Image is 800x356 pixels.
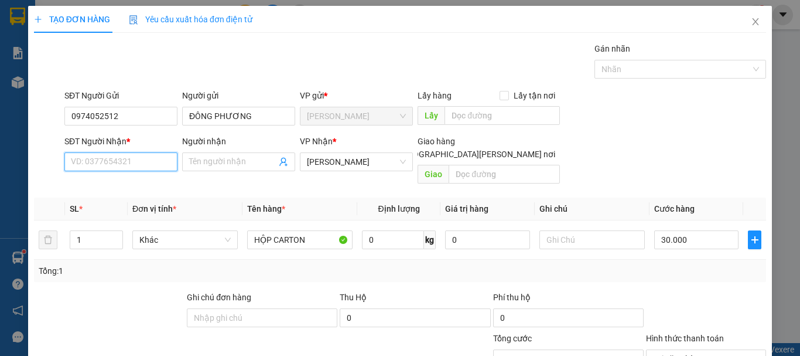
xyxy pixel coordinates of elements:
[509,89,560,102] span: Lấy tận nơi
[424,230,436,249] span: kg
[247,204,285,213] span: Tên hàng
[748,230,761,249] button: plus
[247,230,353,249] input: VD: Bàn, Ghế
[654,204,695,213] span: Cước hàng
[300,89,413,102] div: VP gửi
[61,60,77,76] span: SL
[129,15,252,24] span: Yêu cầu xuất hóa đơn điện tử
[187,293,251,302] label: Ghi chú đơn hàng
[187,308,337,327] input: Ghi chú đơn hàng
[395,148,560,161] span: [GEOGRAPHIC_DATA][PERSON_NAME] nơi
[646,334,724,343] label: Hình thức thanh toán
[445,106,560,125] input: Dọc đường
[279,157,288,167] span: user-add
[129,15,138,25] img: icon
[182,89,295,102] div: Người gửi
[418,165,449,184] span: Giao
[739,6,772,39] button: Close
[748,235,761,245] span: plus
[47,77,86,89] span: GỬI 155
[307,153,406,171] span: VP Phan Rang
[594,44,630,53] label: Gán nhãn
[39,265,310,277] div: Tổng: 1
[10,46,206,76] div: Tên hàng: THÙNG XỐP TRẮNG ( : 1 )
[9,26,27,39] span: CR :
[751,17,760,26] span: close
[64,89,177,102] div: SĐT Người Gửi
[493,291,644,308] div: Phí thu hộ
[418,106,445,125] span: Lấy
[493,334,532,343] span: Tổng cước
[64,135,177,148] div: SĐT Người Nhận
[300,137,333,146] span: VP Nhận
[307,107,406,125] span: Hồ Chí Minh
[10,76,206,90] div: Ghi chú:
[139,231,231,249] span: Khác
[445,230,529,249] input: 0
[418,91,452,100] span: Lấy hàng
[112,4,129,16] span: DĐ:
[378,204,419,213] span: Định lượng
[418,137,455,146] span: Giao hàng
[132,204,176,213] span: Đơn vị tính
[9,25,105,39] div: 100.000
[39,230,57,249] button: delete
[445,204,488,213] span: Giá trị hàng
[449,165,560,184] input: Dọc đường
[34,15,110,24] span: TẠO ĐƠN HÀNG
[340,293,367,302] span: Thu Hộ
[535,198,649,221] th: Ghi chú
[182,135,295,148] div: Người nhận
[34,15,42,23] span: plus
[539,230,645,249] input: Ghi Chú
[70,204,79,213] span: SL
